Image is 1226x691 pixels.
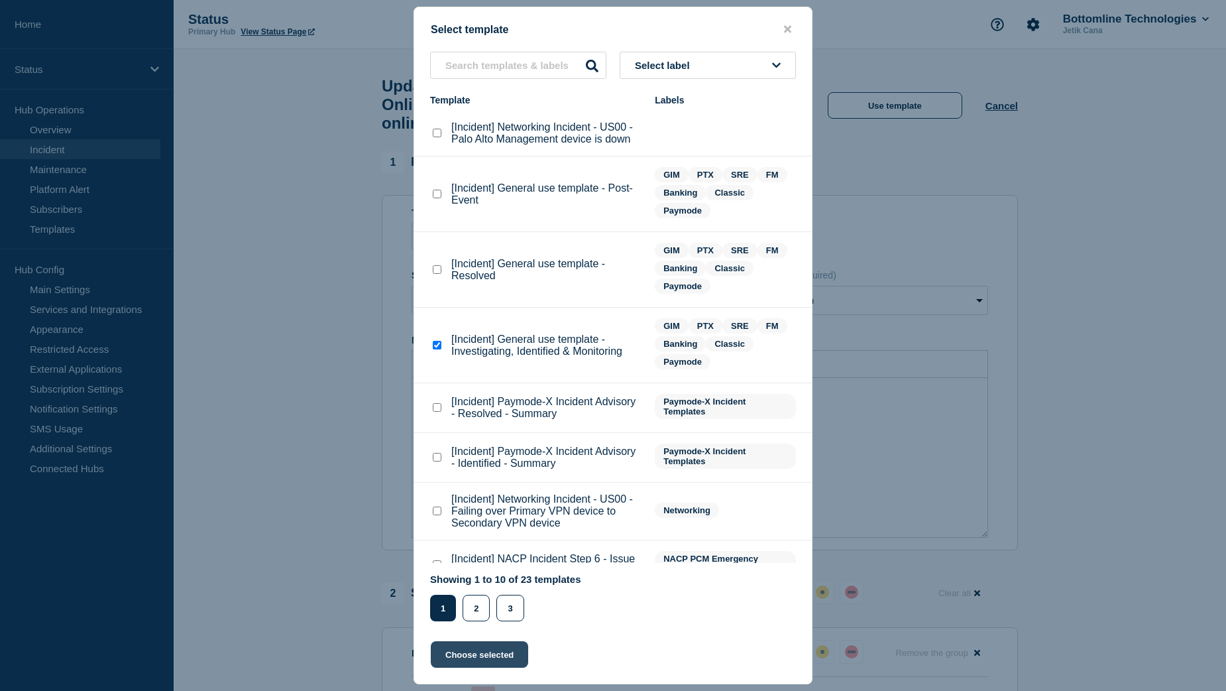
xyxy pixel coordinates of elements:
p: [Incident] Paymode-X Incident Advisory - Identified - Summary [451,446,641,470]
span: Networking [655,503,719,518]
span: Classic [706,185,753,200]
span: PTX [689,318,722,334]
span: FM [757,318,787,334]
input: [Incident] General use template - Investigating, Identified & Monitoring checkbox [433,341,441,349]
span: Paymode [655,203,710,218]
button: 3 [496,595,524,621]
input: [Incident] Paymode-X Incident Advisory - Identified - Summary checkbox [433,453,441,462]
p: [Incident] General use template - Resolved [451,258,641,282]
span: Select label [635,60,695,71]
p: [Incident] Networking Incident - US00 - Failing over Primary VPN device to Secondary VPN device [451,493,641,529]
input: [Incident] NACP Incident Step 6 - Issue Resolved & Closed checkbox [433,560,441,569]
span: SRE [722,318,757,334]
span: NACP PCM Emergency Notification [655,551,796,576]
span: Paymode-X Incident Templates [655,444,796,469]
span: SRE [722,167,757,182]
p: [Incident] NACP Incident Step 6 - Issue Resolved & Closed [451,553,641,577]
span: PTX [689,243,722,258]
span: FM [757,167,787,182]
span: FM [757,243,787,258]
p: [Incident] Paymode-X Incident Advisory - Resolved - Summary [451,396,641,420]
div: Select template [414,23,812,36]
input: [Incident] Paymode-X Incident Advisory - Resolved - Summary checkbox [433,403,441,412]
span: GIM [655,243,689,258]
div: Template [430,95,641,105]
input: [Incident] Networking Incident - US00 - Failing over Primary VPN device to Secondary VPN device c... [433,507,441,515]
p: [Incident] General use template - Post-Event [451,182,641,206]
p: [Incident] General use template - Investigating, Identified & Monitoring [451,334,641,357]
span: Classic [706,261,753,276]
span: Paymode [655,279,710,294]
p: [Incident] Networking Incident - US00 - Palo Alto Management device is down [451,121,641,145]
span: Banking [655,185,706,200]
p: Showing 1 to 10 of 23 templates [430,574,581,585]
span: Banking [655,336,706,351]
button: 2 [463,595,490,621]
span: GIM [655,167,689,182]
span: Paymode-X Incident Templates [655,394,796,419]
span: GIM [655,318,689,334]
input: [Incident] General use template - Resolved checkbox [433,265,441,274]
div: Labels [655,95,796,105]
span: Paymode [655,354,710,369]
input: Search templates & labels [430,52,606,79]
button: close button [780,23,795,36]
input: [Incident] General use template - Post-Event checkbox [433,190,441,198]
input: [Incident] Networking Incident - US00 - Palo Alto Management device is down checkbox [433,129,441,137]
span: PTX [689,167,722,182]
span: Banking [655,261,706,276]
button: 1 [430,595,456,621]
button: Choose selected [431,641,528,668]
span: Classic [706,336,753,351]
button: Select label [620,52,796,79]
span: SRE [722,243,757,258]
